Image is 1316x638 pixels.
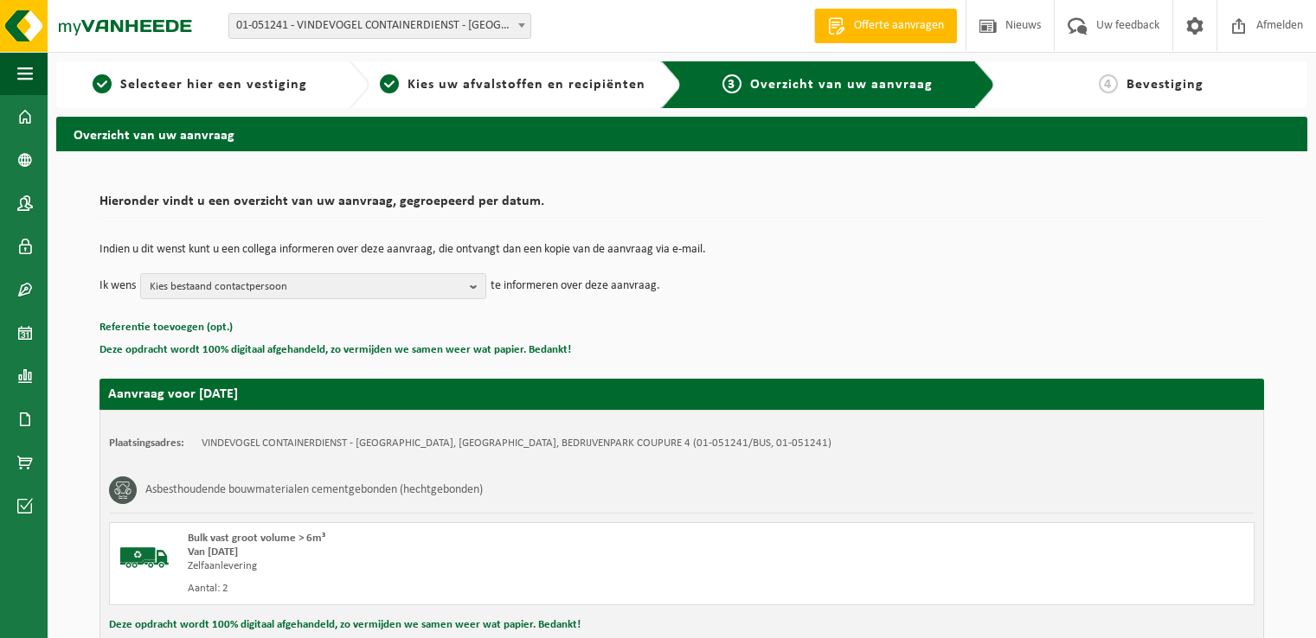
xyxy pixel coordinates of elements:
[100,273,136,299] p: Ik wens
[380,74,399,93] span: 2
[229,14,530,38] span: 01-051241 - VINDEVOGEL CONTAINERDIENST - OUDENAARDE - OUDENAARDE
[120,78,307,92] span: Selecteer hier een vestiging
[408,78,645,92] span: Kies uw afvalstoffen en recipiënten
[202,437,831,450] td: VINDEVOGEL CONTAINERDIENST - [GEOGRAPHIC_DATA], [GEOGRAPHIC_DATA], BEDRIJVENPARK COUPURE 4 (01-05...
[100,244,1264,256] p: Indien u dit wenst kunt u een collega informeren over deze aanvraag, die ontvangt dan een kopie v...
[109,437,184,449] strong: Plaatsingsadres:
[378,74,648,95] a: 2Kies uw afvalstoffen en recipiënten
[188,546,238,558] strong: Van [DATE]
[188,533,325,544] span: Bulk vast groot volume > 6m³
[850,17,948,35] span: Offerte aanvragen
[814,9,957,43] a: Offerte aanvragen
[56,117,1307,150] h2: Overzicht van uw aanvraag
[1099,74,1118,93] span: 4
[100,195,1264,218] h2: Hieronder vindt u een overzicht van uw aanvraag, gegroepeerd per datum.
[109,614,581,636] button: Deze opdracht wordt 100% digitaal afgehandeld, zo vermijden we samen weer wat papier. Bedankt!
[93,74,112,93] span: 1
[722,74,741,93] span: 3
[145,476,483,504] h3: Asbesthoudende bouwmaterialen cementgebonden (hechtgebonden)
[100,316,233,339] button: Referentie toevoegen (opt.)
[150,274,463,300] span: Kies bestaand contactpersoon
[750,78,933,92] span: Overzicht van uw aanvraag
[188,559,751,573] div: Zelfaanlevering
[1127,78,1204,92] span: Bevestiging
[65,74,335,95] a: 1Selecteer hier een vestiging
[108,387,238,401] strong: Aanvraag voor [DATE]
[140,273,486,299] button: Kies bestaand contactpersoon
[188,582,751,596] div: Aantal: 2
[119,532,170,584] img: BL-SO-LV.png
[491,273,660,299] p: te informeren over deze aanvraag.
[228,13,531,39] span: 01-051241 - VINDEVOGEL CONTAINERDIENST - OUDENAARDE - OUDENAARDE
[100,339,571,361] button: Deze opdracht wordt 100% digitaal afgehandeld, zo vermijden we samen weer wat papier. Bedankt!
